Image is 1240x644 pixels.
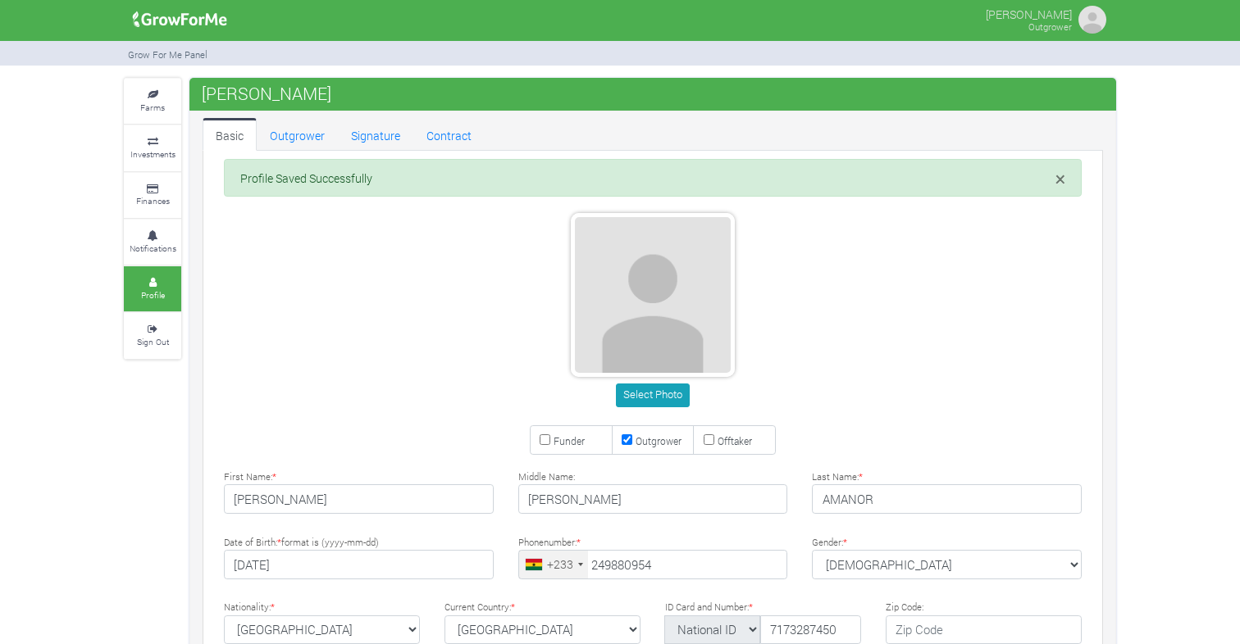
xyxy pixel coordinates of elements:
[812,536,847,550] label: Gender:
[1055,166,1065,191] span: ×
[198,77,335,110] span: [PERSON_NAME]
[124,313,181,358] a: Sign Out
[124,79,181,124] a: Farms
[124,125,181,170] a: Investments
[519,551,588,578] div: Ghana (Gaana): +233
[224,484,494,514] input: First Name
[224,159,1082,197] div: Profile Saved Successfully
[203,118,257,151] a: Basic
[257,118,338,151] a: Outgrower
[886,601,923,615] label: Zip Code:
[540,434,550,445] input: Funder
[141,289,165,301] small: Profile
[130,243,176,254] small: Notifications
[518,470,575,484] label: Middle Name:
[224,550,494,579] input: Type Date of Birth (YYYY-MM-DD)
[1028,20,1072,33] small: Outgrower
[704,434,714,445] input: Offtaker
[1055,170,1065,188] button: Close
[665,601,753,615] label: ID Card and Number:
[224,601,275,615] label: Nationality:
[444,601,515,615] label: Current Country:
[518,536,581,550] label: Phonenumber:
[1076,3,1109,36] img: growforme image
[616,383,689,407] button: Select Photo
[128,48,207,61] small: Grow For Me Panel
[413,118,485,151] a: Contract
[124,173,181,218] a: Finances
[124,220,181,265] a: Notifications
[338,118,413,151] a: Signature
[127,3,233,36] img: growforme image
[137,336,169,347] small: Sign Out
[986,3,1072,23] p: [PERSON_NAME]
[518,550,788,579] input: Phone Number
[718,434,752,447] small: Offtaker
[224,536,379,550] label: Date of Birth: format is (yyyy-mm-dd)
[130,148,176,160] small: Investments
[224,470,276,484] label: First Name:
[636,434,682,447] small: Outgrower
[547,556,573,573] div: +233
[136,195,170,206] small: Finances
[812,484,1082,514] input: Last Name
[812,470,863,484] label: Last Name:
[518,484,788,514] input: Middle Name
[140,102,165,113] small: Farms
[124,266,181,311] a: Profile
[622,434,632,445] input: Outgrower
[554,434,585,447] small: Funder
